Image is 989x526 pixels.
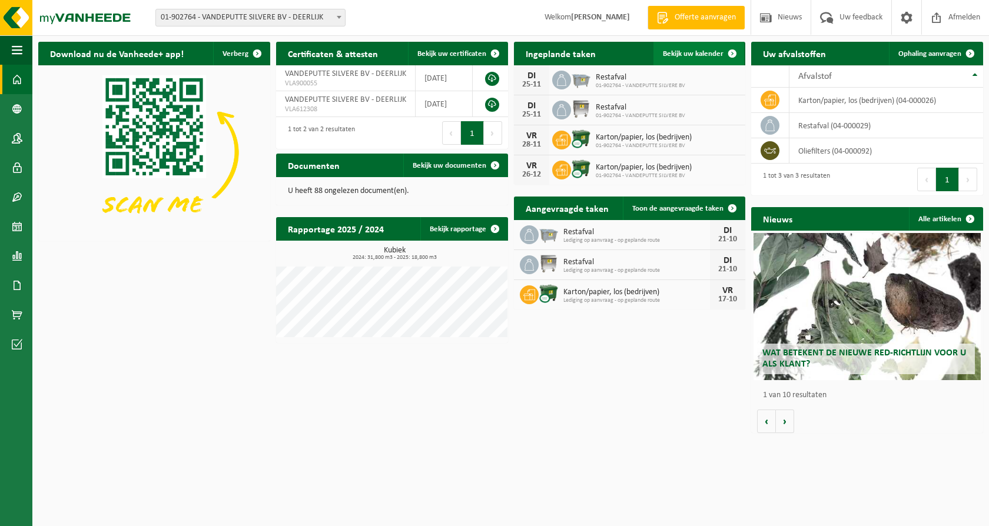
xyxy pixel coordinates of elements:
div: VR [520,131,543,141]
div: VR [520,161,543,171]
button: Verberg [213,42,269,65]
img: WB-1100-GAL-GY-02 [571,99,591,119]
div: DI [716,256,739,265]
span: Lediging op aanvraag - op geplande route [563,297,711,304]
a: Wat betekent de nieuwe RED-richtlijn voor u als klant? [754,233,981,380]
span: 01-902764 - VANDEPUTTE SILVERE BV [596,142,692,149]
div: 26-12 [520,171,543,179]
div: 21-10 [716,265,739,274]
span: Restafval [596,73,685,82]
div: 21-10 [716,235,739,244]
td: oliefilters (04-000092) [789,138,983,164]
span: Bekijk uw certificaten [417,50,486,58]
span: 01-902764 - VANDEPUTTE SILVERE BV - DEERLIJK [156,9,345,26]
span: Bekijk uw kalender [663,50,724,58]
h2: Nieuws [751,207,804,230]
h2: Documenten [276,154,351,177]
span: Lediging op aanvraag - op geplande route [563,237,711,244]
span: 2024: 31,800 m3 - 2025: 18,800 m3 [282,255,508,261]
span: Restafval [563,258,711,267]
img: WB-1100-CU [571,159,591,179]
button: 1 [936,168,959,191]
a: Ophaling aanvragen [889,42,982,65]
img: WB-2500-GAL-GY-01 [571,69,591,89]
p: 1 van 10 resultaten [763,391,977,400]
h2: Aangevraagde taken [514,197,620,219]
div: 25-11 [520,111,543,119]
span: Bekijk uw documenten [413,162,486,169]
button: Previous [442,121,461,145]
a: Bekijk rapportage [420,217,507,241]
span: Karton/papier, los (bedrijven) [563,288,711,297]
span: 01-902764 - VANDEPUTTE SILVERE BV [596,82,685,89]
span: 01-902764 - VANDEPUTTE SILVERE BV [596,172,692,179]
td: restafval (04-000029) [789,113,983,138]
span: 01-902764 - VANDEPUTTE SILVERE BV - DEERLIJK [155,9,346,26]
button: Volgende [776,410,794,433]
span: Karton/papier, los (bedrijven) [596,133,692,142]
img: WB-2500-GAL-GY-01 [539,224,559,244]
a: Bekijk uw documenten [403,154,507,177]
h2: Uw afvalstoffen [751,42,838,65]
span: Lediging op aanvraag - op geplande route [563,267,711,274]
span: Ophaling aanvragen [898,50,961,58]
span: Offerte aanvragen [672,12,739,24]
img: WB-1100-GAL-GY-02 [539,254,559,274]
div: 25-11 [520,81,543,89]
button: 1 [461,121,484,145]
div: DI [716,226,739,235]
strong: [PERSON_NAME] [571,13,630,22]
span: Restafval [563,228,711,237]
img: Download de VHEPlus App [38,65,270,239]
h2: Certificaten & attesten [276,42,390,65]
h2: Rapportage 2025 / 2024 [276,217,396,240]
a: Bekijk uw certificaten [408,42,507,65]
p: U heeft 88 ongelezen document(en). [288,187,496,195]
div: DI [520,101,543,111]
td: [DATE] [416,91,473,117]
a: Bekijk uw kalender [653,42,744,65]
div: 1 tot 3 van 3 resultaten [757,167,830,192]
span: Verberg [223,50,248,58]
div: DI [520,71,543,81]
h2: Ingeplande taken [514,42,608,65]
span: Wat betekent de nieuwe RED-richtlijn voor u als klant? [762,348,966,369]
td: karton/papier, los (bedrijven) (04-000026) [789,88,983,113]
a: Toon de aangevraagde taken [623,197,744,220]
div: 1 tot 2 van 2 resultaten [282,120,355,146]
button: Vorige [757,410,776,433]
td: [DATE] [416,65,473,91]
div: 28-11 [520,141,543,149]
span: Karton/papier, los (bedrijven) [596,163,692,172]
span: 01-902764 - VANDEPUTTE SILVERE BV [596,112,685,119]
div: 17-10 [716,295,739,304]
span: Restafval [596,103,685,112]
a: Offerte aanvragen [648,6,745,29]
button: Next [959,168,977,191]
button: Next [484,121,502,145]
h2: Download nu de Vanheede+ app! [38,42,195,65]
button: Previous [917,168,936,191]
a: Alle artikelen [909,207,982,231]
span: Toon de aangevraagde taken [632,205,724,212]
span: VANDEPUTTE SILVERE BV - DEERLIJK [285,95,406,104]
img: WB-1100-CU [571,129,591,149]
span: VLA612308 [285,105,406,114]
span: Afvalstof [798,72,832,81]
span: VLA900055 [285,79,406,88]
h3: Kubiek [282,247,508,261]
img: WB-1100-CU [539,284,559,304]
span: VANDEPUTTE SILVERE BV - DEERLIJK [285,69,406,78]
div: VR [716,286,739,295]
